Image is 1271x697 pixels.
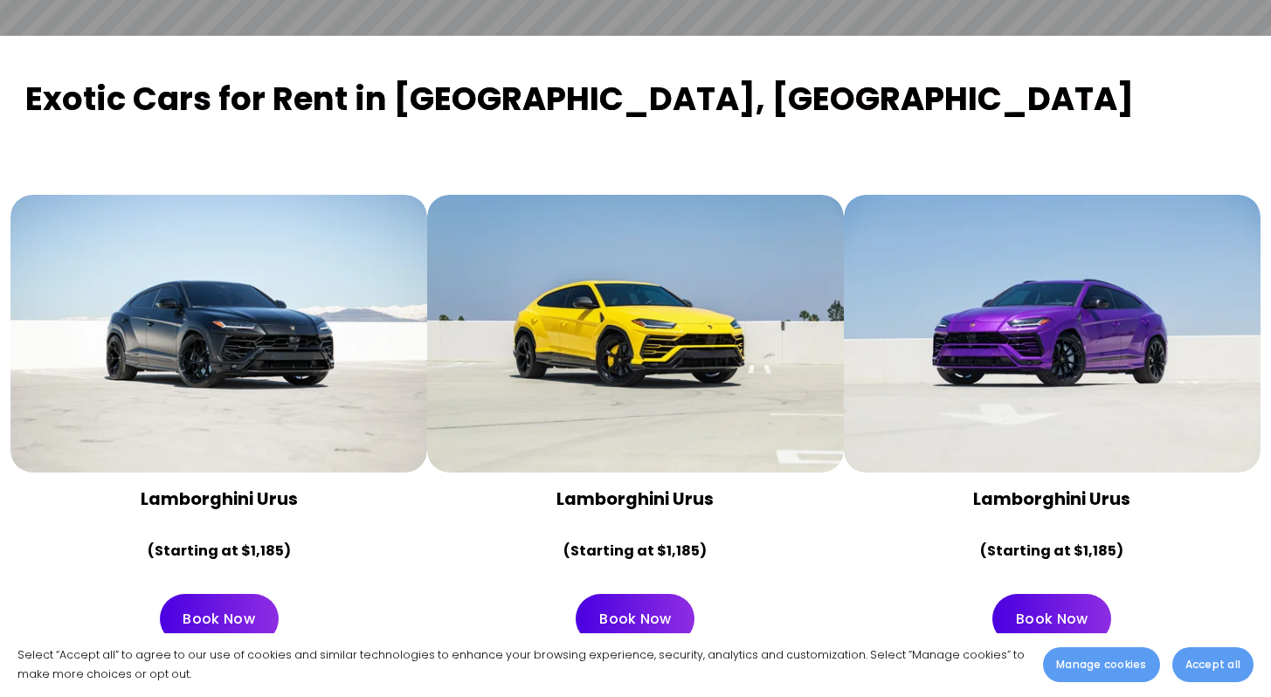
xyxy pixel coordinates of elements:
strong: Lamborghini Urus [141,487,298,511]
a: Book Now [576,594,694,644]
span: Accept all [1185,657,1240,673]
strong: (Starting at $1,185) [563,541,707,561]
button: Manage cookies [1043,647,1159,682]
span: Manage cookies [1056,657,1146,673]
strong: (Starting at $1,185) [148,541,291,561]
p: Select “Accept all” to agree to our use of cookies and similar technologies to enhance your brows... [17,645,1026,685]
strong: Exotic Cars for Rent in [GEOGRAPHIC_DATA], [GEOGRAPHIC_DATA] [25,76,1134,121]
strong: (Starting at $1,185) [980,541,1123,561]
strong: Lamborghini Urus [556,487,714,511]
strong: Lamborghini Urus [973,487,1130,511]
button: Accept all [1172,647,1254,682]
a: Book Now [992,594,1111,644]
a: Book Now [160,594,279,644]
